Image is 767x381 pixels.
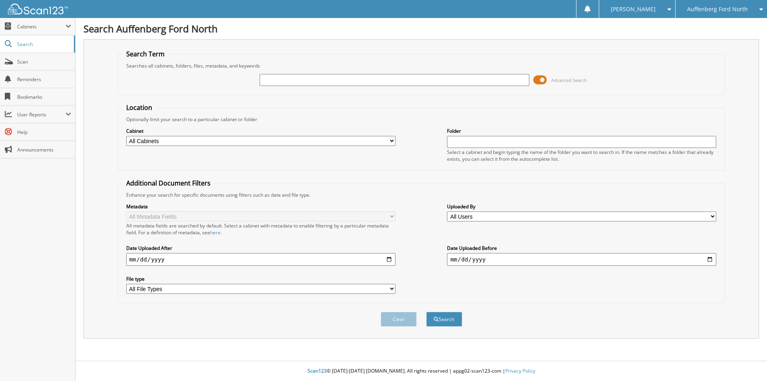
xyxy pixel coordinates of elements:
[17,58,71,65] span: Scan
[17,41,70,48] span: Search
[126,253,395,266] input: start
[447,245,716,251] label: Date Uploaded Before
[308,367,327,374] span: Scan123
[126,275,395,282] label: File type
[447,203,716,210] label: Uploaded By
[126,245,395,251] label: Date Uploaded After
[122,116,721,123] div: Optionally limit your search to a particular cabinet or folder
[447,128,716,134] label: Folder
[122,62,721,69] div: Searches all cabinets, folders, files, metadata, and keywords
[505,367,535,374] a: Privacy Policy
[447,149,716,162] div: Select a cabinet and begin typing the name of the folder you want to search in. If the name match...
[551,77,587,83] span: Advanced Search
[17,76,71,83] span: Reminders
[83,22,759,35] h1: Search Auffenberg Ford North
[687,7,748,12] span: Auffenberg Ford North
[126,128,395,134] label: Cabinet
[122,50,169,58] legend: Search Term
[122,179,215,188] legend: Additional Document Filters
[17,129,71,136] span: Help
[17,146,71,153] span: Announcements
[611,7,656,12] span: [PERSON_NAME]
[17,23,66,30] span: Cabinets
[426,312,462,327] button: Search
[122,103,156,112] legend: Location
[8,4,68,14] img: scan123-logo-white.svg
[447,253,716,266] input: end
[126,203,395,210] label: Metadata
[17,94,71,100] span: Bookmarks
[126,222,395,236] div: All metadata fields are searched by default. Select a cabinet with metadata to enable filtering b...
[122,191,721,198] div: Enhance your search for specific documents using filters such as date and file type.
[381,312,417,327] button: Clear
[17,111,66,118] span: User Reports
[76,361,767,381] div: © [DATE]-[DATE] [DOMAIN_NAME]. All rights reserved | appg02-scan123-com |
[210,229,221,236] a: here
